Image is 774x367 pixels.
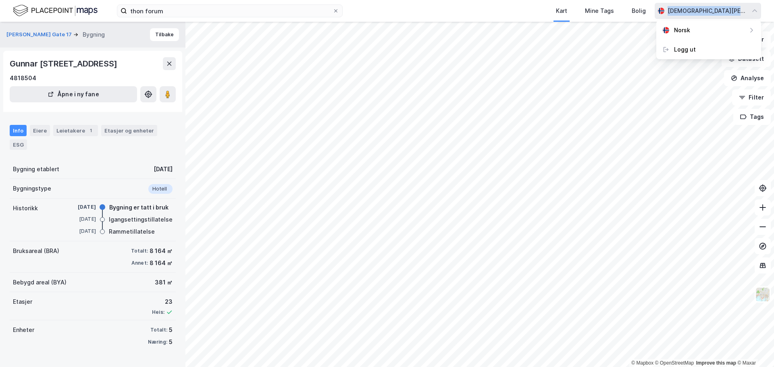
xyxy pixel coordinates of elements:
[755,287,770,302] img: Z
[152,309,164,315] div: Heis:
[13,297,32,307] div: Etasjer
[631,360,653,366] a: Mapbox
[696,360,736,366] a: Improve this map
[734,328,774,367] iframe: Chat Widget
[150,258,173,268] div: 8 164 ㎡
[169,337,173,347] div: 5
[10,125,27,136] div: Info
[13,278,67,287] div: Bebygd areal (BYA)
[632,6,646,16] div: Bolig
[585,6,614,16] div: Mine Tags
[13,203,38,213] div: Historikk
[668,6,748,16] div: [DEMOGRAPHIC_DATA][PERSON_NAME]
[674,45,696,54] div: Logg ut
[154,164,173,174] div: [DATE]
[109,215,173,224] div: Igangsettingstillatelse
[30,125,50,136] div: Eiere
[155,278,173,287] div: 381 ㎡
[10,57,119,70] div: Gunnar [STREET_ADDRESS]
[131,248,148,254] div: Totalt:
[104,127,154,134] div: Etasjer og enheter
[724,70,771,86] button: Analyse
[655,360,694,366] a: OpenStreetMap
[150,246,173,256] div: 8 164 ㎡
[152,297,173,307] div: 23
[87,126,95,135] div: 1
[64,216,96,223] div: [DATE]
[13,4,98,18] img: logo.f888ab2527a4732fd821a326f86c7f29.svg
[10,139,27,150] div: ESG
[13,325,34,335] div: Enheter
[10,73,36,83] div: 4818504
[556,6,567,16] div: Kart
[732,89,771,106] button: Filter
[6,31,73,39] button: [PERSON_NAME] Gate 17
[150,28,179,41] button: Tilbake
[53,125,98,136] div: Leietakere
[64,228,96,235] div: [DATE]
[150,327,167,333] div: Totalt:
[83,30,105,39] div: Bygning
[109,203,169,212] div: Bygning er tatt i bruk
[127,5,333,17] input: Søk på adresse, matrikkel, gårdeiere, leietakere eller personer
[674,25,690,35] div: Norsk
[169,325,173,335] div: 5
[13,246,59,256] div: Bruksareal (BRA)
[131,260,148,266] div: Annet:
[64,203,96,211] div: [DATE]
[109,227,155,236] div: Rammetillatelse
[733,109,771,125] button: Tags
[10,86,137,102] button: Åpne i ny fane
[13,164,59,174] div: Bygning etablert
[13,184,51,193] div: Bygningstype
[148,339,167,345] div: Næring:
